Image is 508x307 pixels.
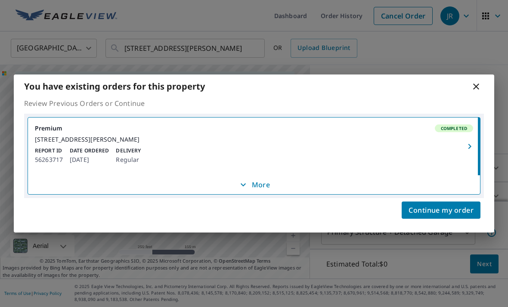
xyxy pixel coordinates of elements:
p: Review Previous Orders or Continue [24,98,484,109]
a: PremiumCompleted[STREET_ADDRESS][PERSON_NAME]Report ID56263717Date Ordered[DATE]DeliveryRegular [28,118,480,175]
p: More [238,180,270,190]
p: Date Ordered [70,147,109,155]
p: Regular [116,155,141,165]
p: Delivery [116,147,141,155]
p: Report ID [35,147,63,155]
button: More [28,175,480,194]
button: Continue my order [402,202,480,219]
div: [STREET_ADDRESS][PERSON_NAME] [35,136,473,143]
span: Continue my order [409,204,474,216]
b: You have existing orders for this property [24,81,205,92]
span: Completed [436,125,472,131]
p: [DATE] [70,155,109,165]
div: Premium [35,124,473,132]
p: 56263717 [35,155,63,165]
